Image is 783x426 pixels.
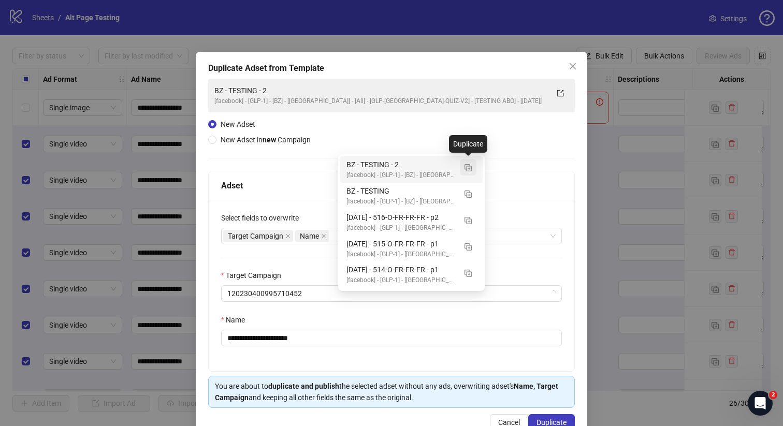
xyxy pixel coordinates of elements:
[263,136,276,144] strong: new
[569,62,577,70] span: close
[346,264,456,275] div: [DATE] - 514-O-FR-FR-FR - p1
[295,230,329,242] span: Name
[221,179,562,192] div: Adset
[268,382,339,390] strong: duplicate and publish
[228,230,283,242] span: Target Campaign
[564,58,581,75] button: Close
[557,90,564,97] span: export
[221,212,306,224] label: Select fields to overwrite
[460,159,476,175] button: Duplicate
[221,330,562,346] input: Name
[227,286,556,301] span: 120230400995710452
[460,212,476,228] button: Duplicate
[460,264,476,281] button: Duplicate
[346,238,456,249] div: [DATE] - 515-O-FR-FR-FR - p1
[223,230,293,242] span: Target Campaign
[340,236,483,262] div: 9/12/25 - 515-O-FR-FR-FR - p1
[460,238,476,255] button: Duplicate
[346,212,456,223] div: [DATE] - 516-O-FR-FR-FR - p2
[465,217,472,224] img: Duplicate
[340,209,483,236] div: 9/12/25 - 516-O-FR-FR-FR - p2
[321,233,326,239] span: close
[208,62,575,75] div: Duplicate Adset from Template
[346,223,456,233] div: [facebook] - [GLP-1] - [[GEOGRAPHIC_DATA]] - [[GEOGRAPHIC_DATA]] - [All] - [GLP-[GEOGRAPHIC_DATA]...
[215,382,558,402] strong: Name, Target Campaign
[465,164,472,171] img: Duplicate
[346,159,456,170] div: BZ - TESTING - 2
[346,249,456,259] div: [facebook] - [GLP-1] - [[GEOGRAPHIC_DATA]] - [[GEOGRAPHIC_DATA]] - [All] - [GLP-[GEOGRAPHIC_DATA]...
[221,136,311,144] span: New Adset in Campaign
[340,156,483,183] div: BZ - TESTING - 2
[221,270,288,281] label: Target Campaign
[346,185,456,197] div: BZ - TESTING
[300,230,319,242] span: Name
[221,120,255,128] span: New Adset
[460,185,476,202] button: Duplicate
[346,170,456,180] div: [facebook] - [GLP-1] - [BZ] - [[GEOGRAPHIC_DATA]] - [All] - [GLP-[GEOGRAPHIC_DATA]-QUIZ-V2] - [TE...
[769,391,777,399] span: 2
[214,96,548,106] div: [facebook] - [GLP-1] - [BZ] - [[GEOGRAPHIC_DATA]] - [All] - [GLP-[GEOGRAPHIC_DATA]-QUIZ-V2] - [TE...
[340,261,483,288] div: 9/12/25 - 514-O-FR-FR-FR - p1
[340,183,483,209] div: BZ - TESTING
[449,135,487,153] div: Duplicate
[346,275,456,285] div: [facebook] - [GLP-1] - [[GEOGRAPHIC_DATA]] - [[GEOGRAPHIC_DATA]] - [All] - [GLP-[GEOGRAPHIC_DATA]...
[346,197,456,207] div: [facebook] - [GLP-1] - [BZ] - [[GEOGRAPHIC_DATA]] - [All] - [GLP-[GEOGRAPHIC_DATA]-QUIZ-V2] - [TE...
[748,391,773,416] iframe: Intercom live chat
[221,314,252,326] label: Name
[215,380,568,403] div: You are about to the selected adset without any ads, overwriting adset's and keeping all other fi...
[465,270,472,277] img: Duplicate
[465,190,472,198] img: Duplicate
[285,233,291,239] span: close
[214,85,548,96] div: BZ - TESTING - 2
[340,288,483,314] div: 9/12/25 - 513-O-FR-FR-FR - p1
[465,243,472,251] img: Duplicate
